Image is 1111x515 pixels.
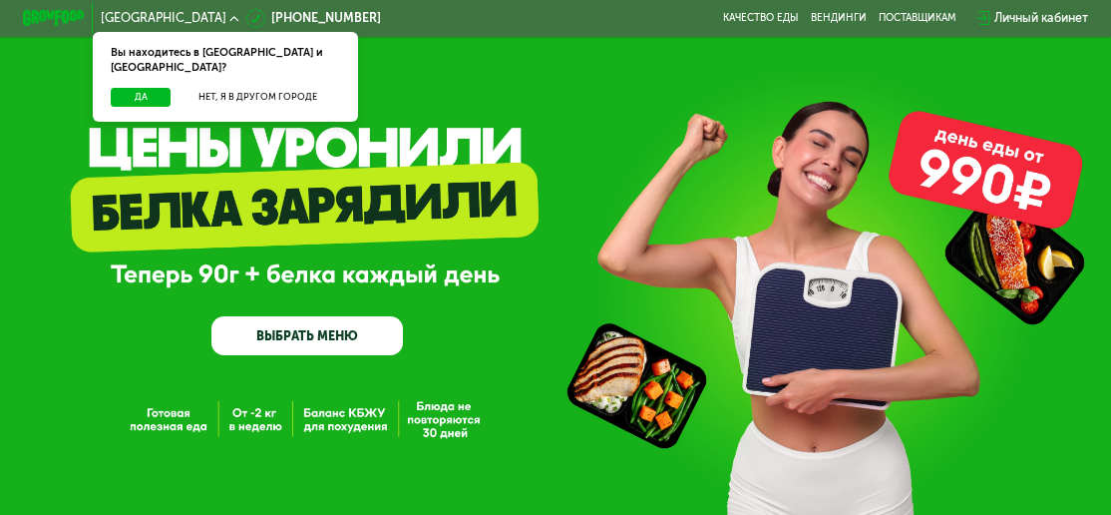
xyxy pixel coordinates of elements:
a: [PHONE_NUMBER] [246,9,381,28]
a: Вендинги [811,12,867,24]
button: Да [111,88,171,107]
div: Личный кабинет [994,9,1088,28]
a: Качество еды [723,12,798,24]
a: ВЫБРАТЬ МЕНЮ [211,316,404,355]
div: Вы находитесь в [GEOGRAPHIC_DATA] и [GEOGRAPHIC_DATA]? [93,32,358,88]
div: поставщикам [879,12,956,24]
span: [GEOGRAPHIC_DATA] [101,12,226,24]
button: Нет, я в другом городе [177,88,339,107]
